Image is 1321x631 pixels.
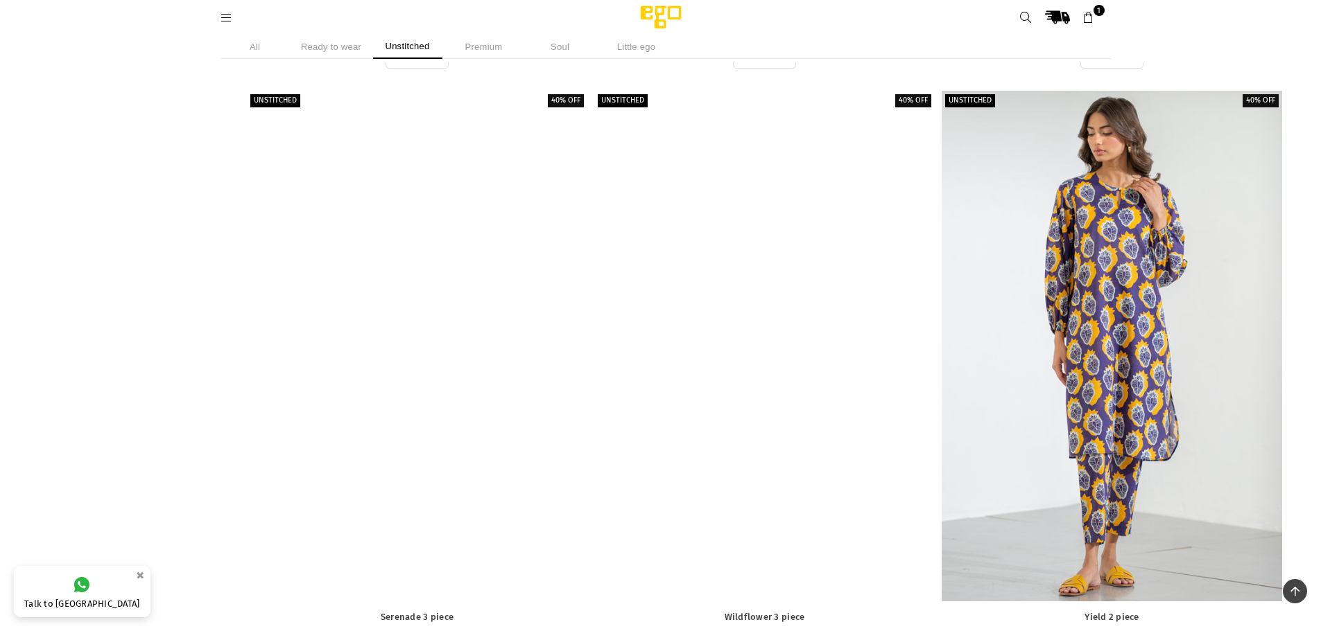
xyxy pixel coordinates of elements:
[132,564,148,587] button: ×
[449,35,519,59] li: Premium
[594,91,935,601] a: Wildflower 3 piece
[602,35,671,59] li: Little ego
[297,35,366,59] li: Ready to wear
[601,612,928,623] a: Wildflower 3 piece
[221,35,290,59] li: All
[1076,5,1101,30] a: 1
[945,94,995,107] label: Unstitched
[247,91,587,601] a: Serenade 3 piece
[254,612,580,623] a: Serenade 3 piece
[895,94,931,107] label: 40% off
[214,12,239,22] a: Menu
[602,3,720,31] img: Ego
[14,566,150,617] a: Talk to [GEOGRAPHIC_DATA]
[942,91,1282,601] a: Yield 2 piece
[373,35,442,59] li: Unstitched
[548,94,584,107] label: 40% off
[1243,94,1279,107] label: 40% off
[598,94,648,107] label: Unstitched
[526,35,595,59] li: Soul
[1094,5,1105,16] span: 1
[250,94,300,107] label: Unstitched
[949,612,1275,623] a: Yield 2 piece
[1014,5,1039,30] a: Search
